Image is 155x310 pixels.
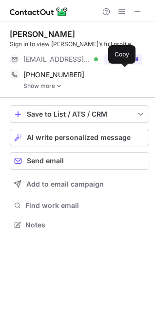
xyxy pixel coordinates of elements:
div: Sign in to view [PERSON_NAME]’s full profile [10,40,149,49]
img: - [56,83,62,89]
div: [PERSON_NAME] [10,29,75,39]
button: Reveal Button [104,54,142,64]
div: Save to List / ATS / CRM [27,110,132,118]
img: ContactOut v5.3.10 [10,6,68,17]
span: [PHONE_NUMBER] [23,70,84,79]
span: Find work email [25,201,145,210]
span: Add to email campaign [26,180,104,188]
span: Notes [25,221,145,229]
span: Send email [27,157,64,165]
button: save-profile-one-click [10,105,149,123]
a: Show more [23,83,149,89]
span: AI write personalized message [27,134,131,141]
button: AI write personalized message [10,129,149,146]
button: Notes [10,218,149,232]
span: [EMAIL_ADDRESS][DOMAIN_NAME] [23,55,91,64]
button: Send email [10,152,149,170]
button: Find work email [10,199,149,212]
button: Add to email campaign [10,175,149,193]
